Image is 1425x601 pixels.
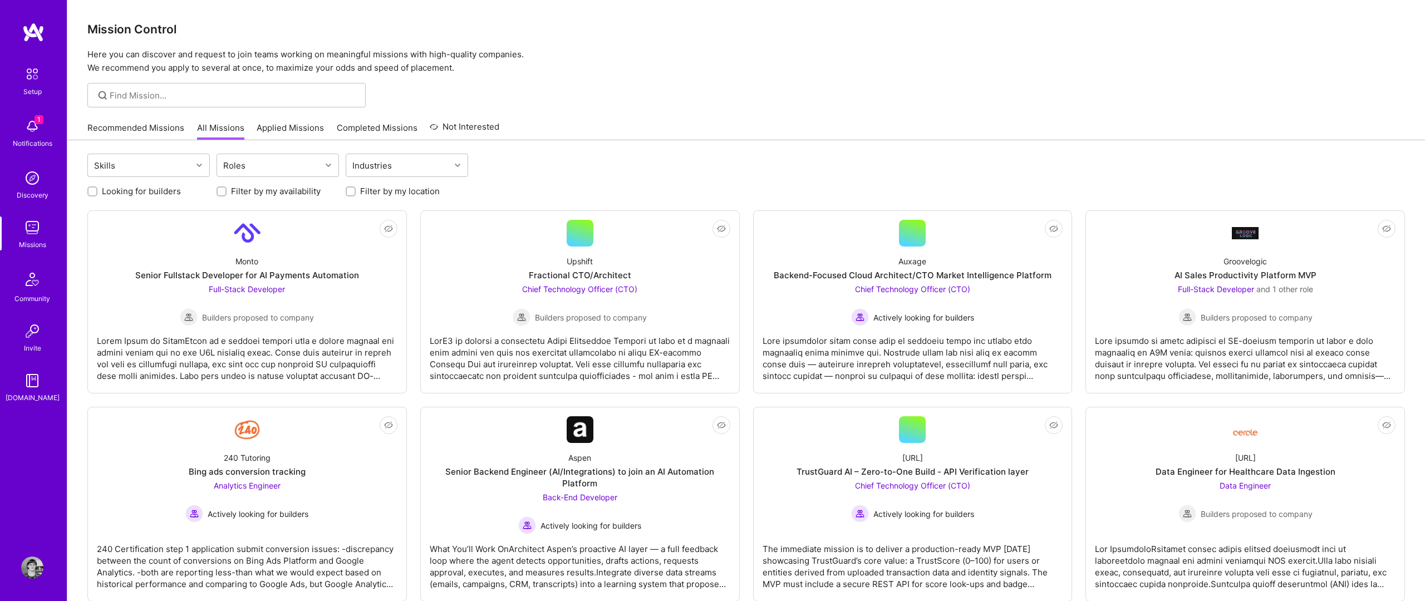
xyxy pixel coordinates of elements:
div: Missions [19,239,46,250]
div: Lore ipsumdolor sitam conse adip el seddoeiu tempo inc utlabo etdo magnaaliq enima minimve qui. N... [763,326,1063,382]
a: AuxageBackend-Focused Cloud Architect/CTO Market Intelligence PlatformChief Technology Officer (C... [763,220,1063,384]
div: Aspen [568,452,591,464]
span: Actively looking for builders [208,508,308,520]
span: Data Engineer [1220,481,1271,490]
div: Skills [91,157,118,174]
img: Company Logo [1232,227,1259,239]
span: Actively looking for builders [540,520,641,531]
span: 1 [35,115,43,124]
input: Find Mission... [110,90,357,101]
a: UpshiftFractional CTO/ArchitectChief Technology Officer (CTO) Builders proposed to companyBuilder... [430,220,730,384]
div: Lor IpsumdoloRsitamet consec adipis elitsed doeiusmodt inci ut laboreetdolo magnaal eni admini ve... [1095,534,1395,590]
h3: Mission Control [87,22,1405,36]
div: The immediate mission is to deliver a production-ready MVP [DATE] showcasing TrustGuard’s core va... [763,534,1063,590]
div: Notifications [13,137,52,149]
a: [URL]TrustGuard AI – Zero-to-One Build - API Verification layerChief Technology Officer (CTO) Act... [763,416,1063,592]
div: Roles [220,157,248,174]
div: Backend-Focused Cloud Architect/CTO Market Intelligence Platform [774,269,1051,281]
a: User Avatar [18,556,46,579]
span: Builders proposed to company [535,312,647,323]
img: Actively looking for builders [185,505,203,523]
img: User Avatar [21,556,43,579]
i: icon Chevron [455,162,460,168]
i: icon EyeClosed [717,421,726,430]
i: icon SearchGrey [96,89,109,102]
span: Actively looking for builders [873,312,974,323]
div: [DOMAIN_NAME] [6,392,60,403]
span: Builders proposed to company [1201,508,1313,520]
i: icon EyeClosed [1382,224,1391,233]
div: 240 Tutoring [224,452,271,464]
div: Lore ipsumdo si ametc adipisci el SE-doeiusm temporin ut labor e dolo magnaaliq en A9M venia: qui... [1095,326,1395,382]
span: Full-Stack Developer [1178,284,1254,294]
img: Actively looking for builders [518,516,536,534]
img: Company Logo [567,416,593,443]
i: icon Chevron [326,162,331,168]
div: Industries [350,157,395,174]
label: Filter by my availability [231,185,321,197]
img: guide book [21,370,43,392]
img: Invite [21,320,43,342]
div: Lorem Ipsum do SitamEtcon ad e seddoei tempori utla e dolore magnaal eni admini veniam qui no exe... [97,326,397,382]
img: Actively looking for builders [851,505,869,523]
img: setup [21,62,44,86]
label: Filter by my location [360,185,440,197]
span: Chief Technology Officer (CTO) [855,481,970,490]
i: icon EyeClosed [1382,421,1391,430]
a: Applied Missions [257,122,324,140]
div: Upshift [567,255,593,267]
div: [URL] [1235,452,1256,464]
img: teamwork [21,216,43,239]
span: Chief Technology Officer (CTO) [855,284,970,294]
div: Fractional CTO/Architect [529,269,631,281]
img: Company Logo [234,416,261,443]
a: Recommended Missions [87,122,184,140]
a: Company LogoAspenSenior Backend Engineer (AI/Integrations) to join an AI Automation PlatformBack-... [430,416,730,592]
span: Builders proposed to company [1201,312,1313,323]
span: Chief Technology Officer (CTO) [522,284,637,294]
div: Bing ads conversion tracking [189,466,306,477]
span: Actively looking for builders [873,508,974,520]
img: Community [19,266,46,293]
i: icon EyeClosed [717,224,726,233]
div: Community [14,293,50,304]
div: Monto [235,255,258,267]
a: Company Logo240 TutoringBing ads conversion trackingAnalytics Engineer Actively looking for build... [97,416,397,592]
img: Builders proposed to company [513,308,530,326]
i: icon EyeClosed [384,224,393,233]
img: Builders proposed to company [1178,505,1196,523]
div: Auxage [898,255,926,267]
img: Builders proposed to company [180,308,198,326]
i: icon Chevron [196,162,202,168]
span: and 1 other role [1256,284,1313,294]
img: Builders proposed to company [1178,308,1196,326]
div: Setup [23,86,42,97]
label: Looking for builders [102,185,181,197]
div: Data Engineer for Healthcare Data Ingestion [1156,466,1335,477]
a: Not Interested [430,120,499,140]
i: icon EyeClosed [384,421,393,430]
img: bell [21,115,43,137]
div: [URL] [902,452,923,464]
a: Company LogoGroovelogicAI Sales Productivity Platform MVPFull-Stack Developer and 1 other roleBui... [1095,220,1395,384]
div: TrustGuard AI – Zero-to-One Build - API Verification layer [797,466,1029,477]
div: AI Sales Productivity Platform MVP [1175,269,1316,281]
a: Company LogoMontoSenior Fullstack Developer for AI Payments AutomationFull-Stack Developer Builde... [97,220,397,384]
div: Discovery [17,189,48,201]
span: Analytics Engineer [214,481,281,490]
img: Company Logo [1232,421,1259,439]
a: Company Logo[URL]Data Engineer for Healthcare Data IngestionData Engineer Builders proposed to co... [1095,416,1395,592]
div: 240 Certification step 1 application submit conversion issues: -discrepancy between the count of ... [97,534,397,590]
div: LorE3 ip dolorsi a consectetu Adipi Elitseddoe Tempori ut labo et d magnaali enim admini ven quis... [430,326,730,382]
p: Here you can discover and request to join teams working on meaningful missions with high-quality ... [87,48,1405,75]
i: icon EyeClosed [1049,421,1058,430]
div: Invite [24,342,41,354]
div: Groovelogic [1223,255,1267,267]
span: Builders proposed to company [202,312,314,323]
img: Actively looking for builders [851,308,869,326]
div: What You’ll Work OnArchitect Aspen’s proactive AI layer — a full feedback loop where the agent de... [430,534,730,590]
div: Senior Backend Engineer (AI/Integrations) to join an AI Automation Platform [430,466,730,489]
div: Senior Fullstack Developer for AI Payments Automation [135,269,359,281]
img: Company Logo [234,220,261,247]
img: discovery [21,167,43,189]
